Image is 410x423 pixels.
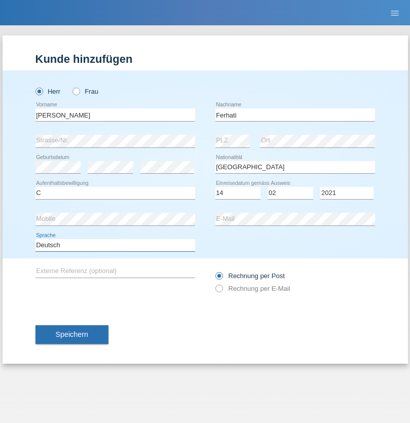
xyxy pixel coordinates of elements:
h1: Kunde hinzufügen [35,53,375,65]
input: Herr [35,88,42,94]
label: Frau [72,88,98,95]
input: Rechnung per Post [215,272,222,285]
a: menu [385,10,405,16]
input: Rechnung per E-Mail [215,285,222,297]
input: Frau [72,88,79,94]
i: menu [390,8,400,18]
label: Rechnung per Post [215,272,285,280]
label: Rechnung per E-Mail [215,285,290,292]
button: Speichern [35,325,108,344]
label: Herr [35,88,61,95]
span: Speichern [56,330,88,338]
